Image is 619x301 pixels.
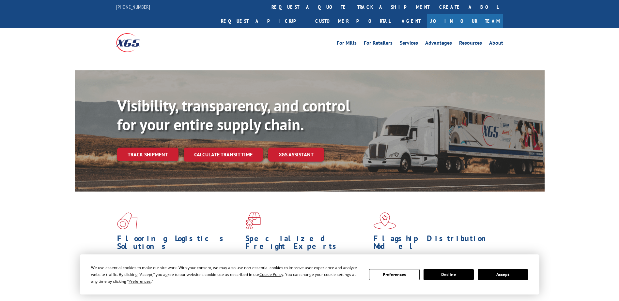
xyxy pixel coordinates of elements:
[478,269,528,280] button: Accept
[117,148,178,161] a: Track shipment
[129,279,151,284] span: Preferences
[116,4,150,10] a: [PHONE_NUMBER]
[117,235,240,253] h1: Flooring Logistics Solutions
[427,14,503,28] a: Join Our Team
[374,235,497,253] h1: Flagship Distribution Model
[489,40,503,48] a: About
[259,272,283,277] span: Cookie Policy
[369,269,419,280] button: Preferences
[374,212,396,229] img: xgs-icon-flagship-distribution-model-red
[424,269,474,280] button: Decline
[245,212,261,229] img: xgs-icon-focused-on-flooring-red
[216,14,310,28] a: Request a pickup
[80,254,539,294] div: Cookie Consent Prompt
[117,253,240,277] span: As an industry carrier of choice, XGS has brought innovation and dedication to flooring logistics...
[268,148,324,162] a: XGS ASSISTANT
[364,40,393,48] a: For Retailers
[400,40,418,48] a: Services
[117,212,137,229] img: xgs-icon-total-supply-chain-intelligence-red
[245,253,369,282] p: From 123 overlength loads to delicate cargo, our experienced staff knows the best way to move you...
[425,40,452,48] a: Advantages
[310,14,395,28] a: Customer Portal
[395,14,427,28] a: Agent
[459,40,482,48] a: Resources
[337,40,357,48] a: For Mills
[184,148,263,162] a: Calculate transit time
[91,264,361,285] div: We use essential cookies to make our site work. With your consent, we may also use non-essential ...
[245,235,369,253] h1: Specialized Freight Experts
[117,95,350,135] b: Visibility, transparency, and control for your entire supply chain.
[374,253,494,269] span: Our agile distribution network gives you nationwide inventory management on demand.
